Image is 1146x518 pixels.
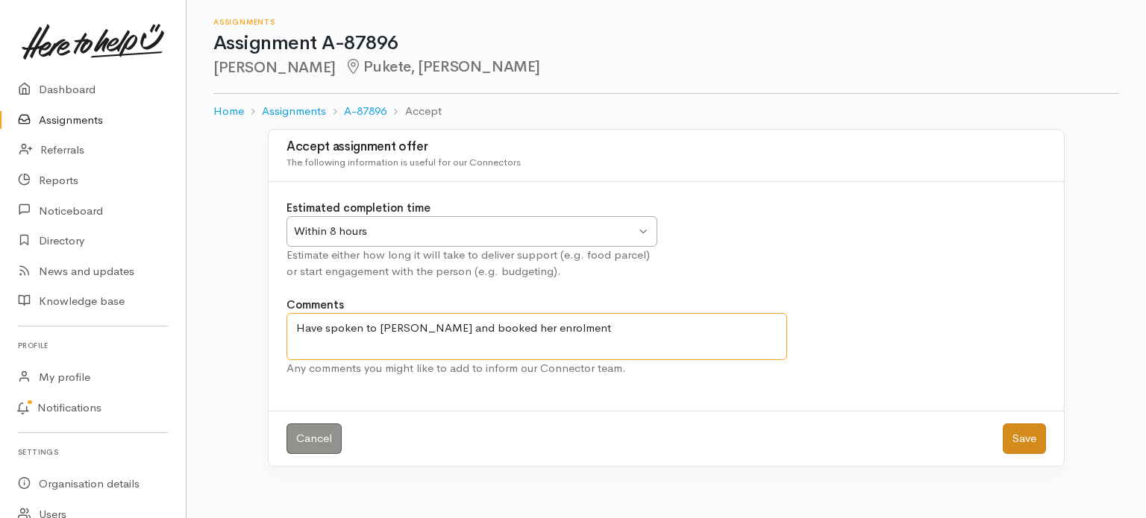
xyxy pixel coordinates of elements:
[286,423,342,454] a: Cancel
[213,103,244,120] a: Home
[286,140,1046,154] h3: Accept assignment offer
[286,156,521,168] span: The following information is useful for our Connectors
[294,223,636,240] div: Within 8 hours
[18,442,168,462] h6: Settings
[286,360,787,377] div: Any comments you might like to add to inform our Connector team.
[213,33,1119,54] h1: Assignment A-87896
[286,200,430,217] label: Estimated completion time
[386,103,441,120] li: Accept
[286,297,344,314] label: Comments
[345,57,540,76] span: Pukete, [PERSON_NAME]
[18,335,168,356] h6: Profile
[213,59,1119,76] h2: [PERSON_NAME]
[262,103,326,120] a: Assignments
[286,247,657,280] div: Estimate either how long it will take to deliver support (e.g. food parcel) or start engagement w...
[213,18,1119,26] h6: Assignments
[344,103,386,120] a: A-87896
[213,94,1119,129] nav: breadcrumb
[1003,423,1046,454] button: Save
